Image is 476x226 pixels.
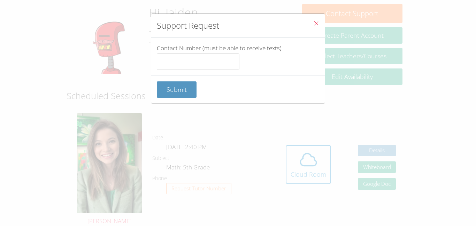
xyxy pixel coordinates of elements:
[157,81,197,98] button: Submit
[308,14,325,35] button: Close
[157,53,239,70] input: Contact Number (must be able to receive texts)
[157,44,319,70] label: Contact Number (must be able to receive texts)
[157,19,219,32] h2: Support Request
[167,85,187,94] span: Submit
